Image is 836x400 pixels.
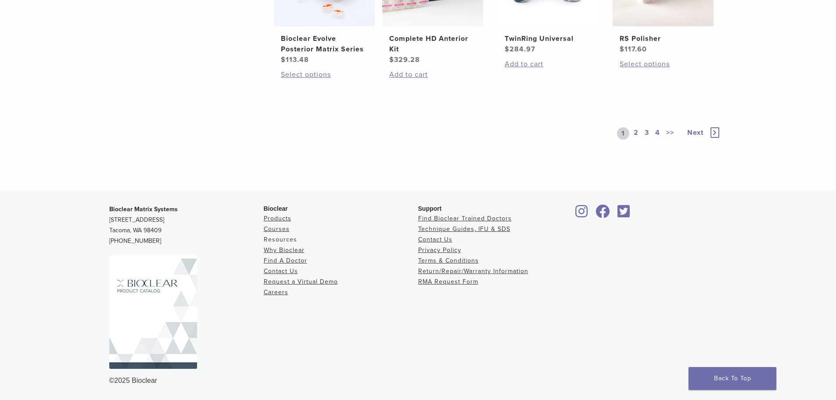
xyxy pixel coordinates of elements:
img: Bioclear [109,255,197,369]
strong: Bioclear Matrix Systems [109,205,178,213]
a: 1 [617,127,629,140]
a: 4 [653,127,662,140]
a: Careers [264,288,288,296]
a: Request a Virtual Demo [264,278,338,285]
a: 2 [632,127,640,140]
a: >> [664,127,676,140]
a: Privacy Policy [418,246,461,254]
span: $ [505,45,509,54]
a: Select options for “Bioclear Evolve Posterior Matrix Series” [281,69,368,80]
span: $ [620,45,624,54]
a: Technique Guides, IFU & SDS [418,225,510,233]
a: Terms & Conditions [418,257,479,264]
a: Bioclear [593,210,613,219]
a: Add to cart: “Complete HD Anterior Kit” [389,69,476,80]
a: Return/Repair/Warranty Information [418,267,528,275]
h2: Complete HD Anterior Kit [389,33,476,54]
a: Find Bioclear Trained Doctors [418,215,512,222]
a: Bioclear [573,210,591,219]
p: [STREET_ADDRESS] Tacoma, WA 98409 [PHONE_NUMBER] [109,204,264,246]
a: Contact Us [418,236,452,243]
a: 3 [643,127,651,140]
div: ©2025 Bioclear [109,375,727,386]
bdi: 117.60 [620,45,647,54]
a: Resources [264,236,297,243]
h2: RS Polisher [620,33,707,44]
a: RMA Request Form [418,278,478,285]
bdi: 284.97 [505,45,535,54]
span: Support [418,205,442,212]
a: Contact Us [264,267,298,275]
a: Products [264,215,291,222]
bdi: 113.48 [281,55,309,64]
bdi: 329.28 [389,55,420,64]
a: Bioclear [615,210,633,219]
span: Next [687,128,703,137]
span: $ [389,55,394,64]
a: Why Bioclear [264,246,305,254]
a: Back To Top [689,367,776,390]
a: Courses [264,225,290,233]
a: Find A Doctor [264,257,307,264]
span: Bioclear [264,205,288,212]
h2: Bioclear Evolve Posterior Matrix Series [281,33,368,54]
a: Select options for “RS Polisher” [620,59,707,69]
a: Add to cart: “TwinRing Universal” [505,59,592,69]
h2: TwinRing Universal [505,33,592,44]
span: $ [281,55,286,64]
